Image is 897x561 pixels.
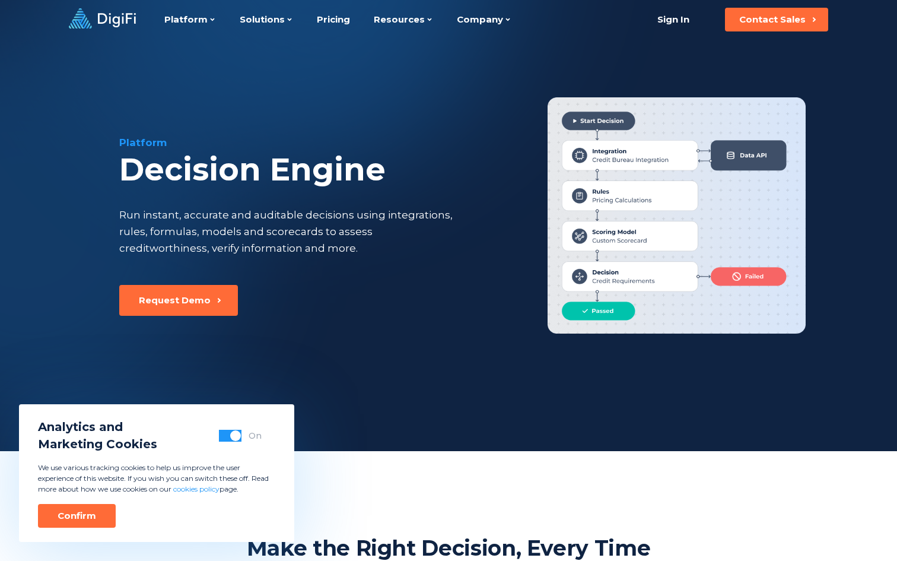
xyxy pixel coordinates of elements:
[739,14,806,26] div: Contact Sales
[38,436,157,453] span: Marketing Cookies
[249,430,262,442] div: On
[119,135,510,150] div: Platform
[139,294,211,306] div: Request Demo
[38,462,275,495] p: We use various tracking cookies to help us improve the user experience of this website. If you wi...
[119,152,510,188] div: Decision Engine
[58,510,96,522] div: Confirm
[119,207,456,256] div: Run instant, accurate and auditable decisions using integrations, rules, formulas, models and sco...
[725,8,828,31] button: Contact Sales
[38,419,157,436] span: Analytics and
[119,285,238,316] button: Request Demo
[173,484,220,493] a: cookies policy
[38,504,116,528] button: Confirm
[642,8,704,31] a: Sign In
